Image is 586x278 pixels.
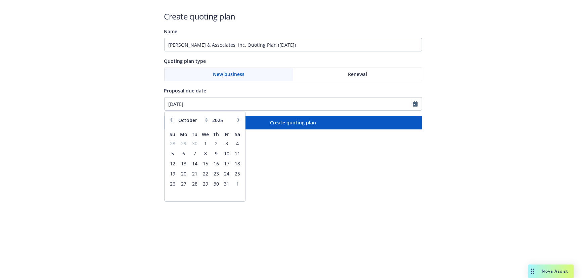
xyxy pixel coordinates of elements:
td: 25 [232,168,242,178]
span: 8 [200,149,210,158]
span: Proposal due date [164,87,207,94]
td: 2 [211,138,221,148]
span: 26 [168,180,177,188]
td: empty-day-cell [167,189,178,199]
span: 6 [179,149,189,158]
span: 3 [222,139,231,148]
td: 9 [211,148,221,158]
td: 24 [222,168,232,178]
span: Name [164,28,178,35]
td: 28 [167,138,178,148]
span: Fr [225,131,229,137]
span: 27 [179,180,189,188]
td: 21 [189,168,200,178]
td: 4 [232,138,242,148]
td: empty-day-cell [200,189,211,199]
td: 28 [189,178,200,189]
span: 21 [190,169,199,178]
td: empty-day-cell [232,189,242,199]
span: 2 [212,139,221,148]
button: Create quoting plan [164,116,422,129]
td: 8 [200,148,211,158]
input: Quoting plan name [164,38,422,51]
span: 24 [222,169,231,178]
button: Nova Assist [528,265,574,278]
span: 28 [190,180,199,188]
td: 14 [189,158,200,168]
span: 16 [212,159,221,168]
span: 10 [222,149,231,158]
span: We [202,131,209,137]
td: 29 [200,178,211,189]
span: 20 [179,169,189,178]
td: 13 [178,158,189,168]
td: 18 [232,158,242,168]
span: 14 [190,159,199,168]
td: 3 [222,138,232,148]
span: Quoting plan type [164,58,206,64]
span: 19 [168,169,177,178]
td: 10 [222,148,232,158]
td: 27 [178,178,189,189]
td: 15 [200,158,211,168]
td: 26 [167,178,178,189]
td: 1 [200,138,211,148]
td: 17 [222,158,232,168]
span: 15 [200,159,210,168]
td: empty-day-cell [211,189,221,199]
span: 1 [233,180,242,188]
span: Th [213,131,219,137]
h1: Create quoting plan [164,11,422,22]
td: 29 [178,138,189,148]
span: 17 [222,159,231,168]
span: 30 [212,180,221,188]
td: 22 [200,168,211,178]
span: New business [213,71,244,78]
td: 6 [178,148,189,158]
span: 22 [200,169,210,178]
td: 5 [167,148,178,158]
span: Mo [180,131,187,137]
div: Drag to move [528,265,537,278]
span: 7 [190,149,199,158]
td: 11 [232,148,242,158]
span: 28 [168,139,177,148]
span: Renewal [348,71,367,78]
span: 29 [179,139,189,148]
input: MM/DD/YYYY [165,97,413,110]
td: 1 [232,178,242,189]
span: Tu [192,131,197,137]
svg: Calendar [413,101,418,107]
td: 31 [222,178,232,189]
span: 13 [179,159,189,168]
td: empty-day-cell [189,189,200,199]
span: 25 [233,169,242,178]
span: 23 [212,169,221,178]
span: Nova Assist [542,268,569,274]
span: Su [170,131,175,137]
td: empty-day-cell [222,189,232,199]
td: 23 [211,168,221,178]
td: 19 [167,168,178,178]
span: 11 [233,149,242,158]
td: 7 [189,148,200,158]
td: 30 [211,178,221,189]
span: 12 [168,159,177,168]
span: 5 [168,149,177,158]
span: 9 [212,149,221,158]
span: 18 [233,159,242,168]
td: 16 [211,158,221,168]
span: Create quoting plan [270,119,316,126]
span: 4 [233,139,242,148]
td: 12 [167,158,178,168]
span: 29 [200,180,210,188]
td: empty-day-cell [178,189,189,199]
td: 20 [178,168,189,178]
td: 30 [189,138,200,148]
span: 1 [200,139,210,148]
span: Sa [235,131,240,137]
span: 31 [222,180,231,188]
span: 30 [190,139,199,148]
